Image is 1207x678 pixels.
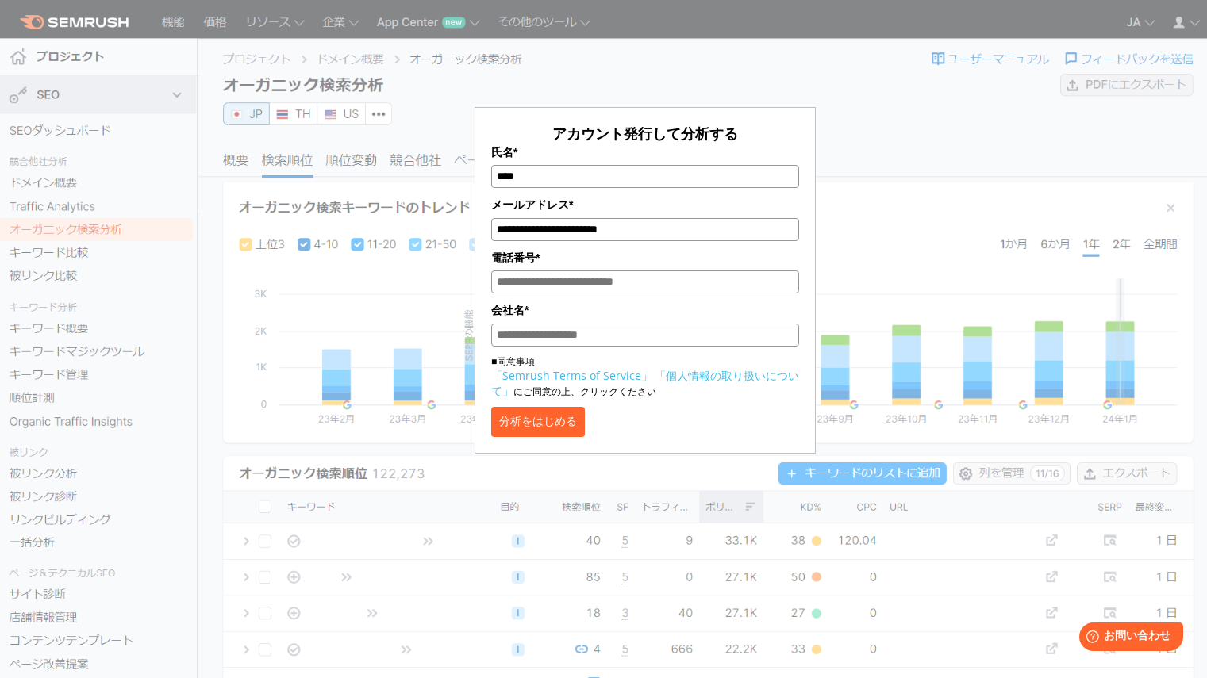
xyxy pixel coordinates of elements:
a: 「Semrush Terms of Service」 [491,368,652,383]
a: 「個人情報の取り扱いについて」 [491,368,799,398]
label: メールアドレス* [491,196,799,213]
label: 電話番号* [491,249,799,266]
p: ■同意事項 にご同意の上、クリックください [491,354,799,399]
button: 分析をはじめる [491,407,585,437]
span: アカウント発行して分析する [552,124,738,143]
iframe: Help widget launcher [1066,616,1190,661]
